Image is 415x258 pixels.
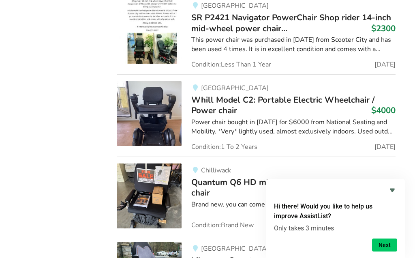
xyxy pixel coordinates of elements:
span: [GEOGRAPHIC_DATA] [201,84,269,92]
span: Quantum Q6 HD mid wheel drive power wheelchair chair [191,176,393,198]
h3: $4000 [371,105,396,116]
img: mobility-quantum q6 hd mid wheel drive power wheelchair chair [117,163,182,228]
span: Condition: Less Than 1 Year [191,61,271,68]
button: Hide survey [387,185,397,195]
span: [GEOGRAPHIC_DATA] [201,1,269,10]
span: Whill Model C2: Portable Electric Wheelchair / Power chair [191,94,374,116]
span: SR P2421 Navigator PowerChair Shop rider 14-inch mid-wheel power chair... [191,12,391,34]
div: Hi there! Would you like to help us improve AssistList? [274,185,397,252]
img: mobility-whill model c2: portable electric wheelchair / power chair [117,81,182,146]
div: This power chair was purchased in [DATE] from Scooter City and has been used 4 times. It is in ex... [191,35,395,54]
a: mobility-quantum q6 hd mid wheel drive power wheelchair chair ChilliwackQuantum Q6 HD mid wheel d... [117,157,395,235]
span: Condition: Brand New [191,222,254,228]
span: [DATE] [374,144,396,150]
span: Chilliwack [201,166,231,175]
button: Next question [372,239,397,252]
p: Only takes 3 minutes [274,224,397,232]
h2: Hi there! Would you like to help us improve AssistList? [274,202,397,221]
a: mobility-whill model c2: portable electric wheelchair / power chair [GEOGRAPHIC_DATA]Whill Model ... [117,74,395,157]
span: [DATE] [374,61,396,68]
span: [GEOGRAPHIC_DATA] [201,244,269,253]
h3: $2300 [371,23,396,34]
div: Power chair bought in [DATE] for $6000 from National Seating and Mobility. *Very* lightly used, a... [191,118,395,136]
div: Brand new, you can come and see before you buy! [191,200,395,209]
span: Condition: 1 To 2 Years [191,144,257,150]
